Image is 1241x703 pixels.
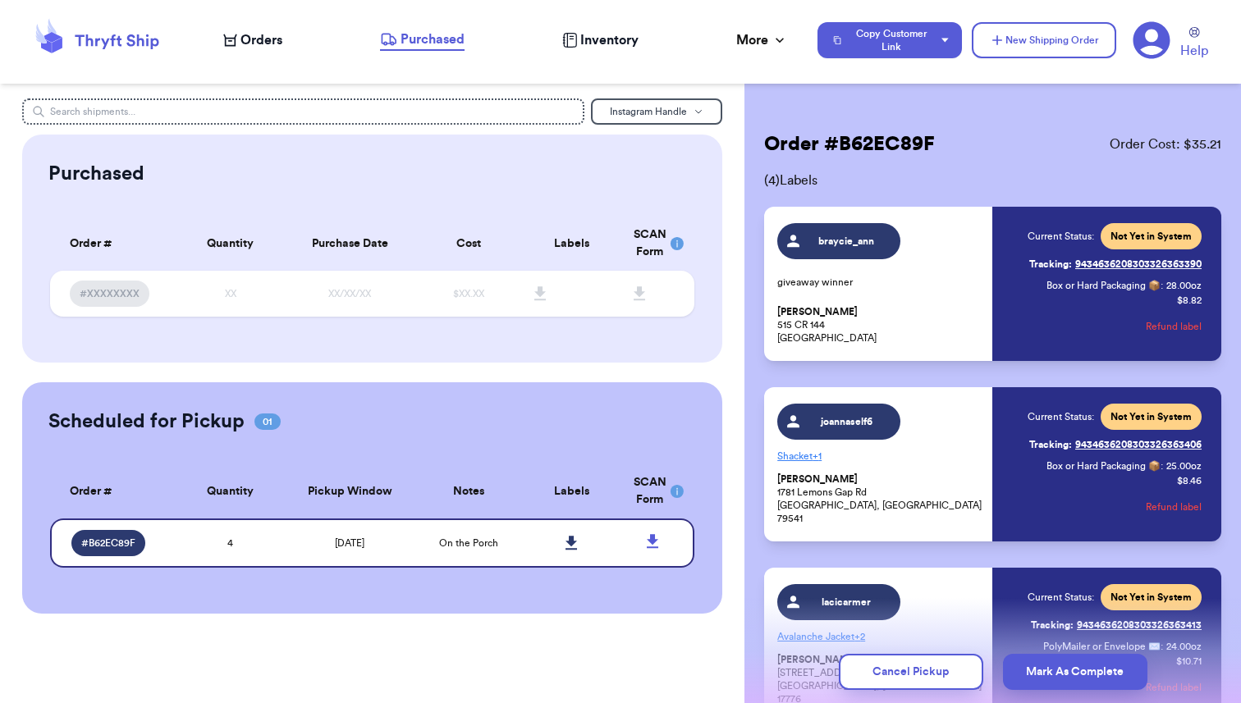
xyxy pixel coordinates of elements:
[520,217,624,271] th: Labels
[777,623,982,650] p: Avalanche Jacket
[610,107,687,116] span: Instagram Handle
[777,306,858,318] span: [PERSON_NAME]
[1110,135,1221,154] span: Order Cost: $ 35.21
[839,654,983,690] button: Cancel Pickup
[777,305,982,345] p: 515 CR 144 [GEOGRAPHIC_DATA]
[1029,251,1202,277] a: Tracking:9434636208303326363390
[1031,619,1074,632] span: Tracking:
[1177,294,1202,307] p: $ 8.82
[240,30,282,50] span: Orders
[1029,438,1072,451] span: Tracking:
[817,22,962,58] button: Copy Customer Link
[225,289,236,299] span: XX
[282,464,418,518] th: Pickup Window
[580,30,639,50] span: Inventory
[227,538,233,548] span: 4
[764,171,1221,190] span: ( 4 ) Labels
[418,464,521,518] th: Notes
[179,217,282,271] th: Quantity
[1046,281,1161,290] span: Box or Hard Packaging 📦
[380,30,465,51] a: Purchased
[223,30,282,50] a: Orders
[1029,258,1072,271] span: Tracking:
[1046,461,1161,471] span: Box or Hard Packaging 📦
[1029,431,1202,458] a: Tracking:9434636208303326363406
[453,289,484,299] span: $XX.XX
[808,235,886,248] span: braycie_ann
[1180,41,1208,61] span: Help
[48,409,245,435] h2: Scheduled for Pickup
[764,131,935,157] h2: Order # B62EC89F
[562,30,639,50] a: Inventory
[1028,591,1094,604] span: Current Status:
[591,98,722,125] button: Instagram Handle
[972,22,1116,58] button: New Shipping Order
[1110,410,1192,423] span: Not Yet in System
[854,632,865,641] span: + 2
[50,464,179,518] th: Order #
[1110,591,1192,604] span: Not Yet in System
[1003,654,1147,690] button: Mark As Complete
[335,538,364,548] span: [DATE]
[520,464,624,518] th: Labels
[22,98,584,125] input: Search shipments...
[1028,230,1094,243] span: Current Status:
[401,30,465,49] span: Purchased
[48,161,144,187] h2: Purchased
[808,596,886,609] span: lacicarmer
[634,226,675,261] div: SCAN Form
[1110,230,1192,243] span: Not Yet in System
[328,289,371,299] span: XX/XX/XX
[777,472,982,525] p: 1781 Lemons Gap Rd [GEOGRAPHIC_DATA], [GEOGRAPHIC_DATA] 79541
[1161,279,1163,292] span: :
[439,538,498,548] span: On the Porch
[1180,27,1208,61] a: Help
[1161,459,1163,472] span: :
[777,443,982,469] p: Shacket
[179,464,282,518] th: Quantity
[1161,640,1163,653] span: :
[813,451,822,461] span: + 1
[80,287,140,300] span: #XXXXXXXX
[777,276,982,289] p: giveaway winner
[1166,640,1202,653] span: 24.00 oz
[634,474,675,509] div: SCAN Form
[1146,308,1202,345] button: Refund label
[282,217,418,271] th: Purchase Date
[418,217,521,271] th: Cost
[736,30,788,50] div: More
[808,415,886,428] span: joannaself6
[1146,489,1202,525] button: Refund label
[1166,279,1202,292] span: 28.00 oz
[1166,459,1202,472] span: 25.00 oz
[1028,410,1094,423] span: Current Status:
[1031,612,1202,638] a: Tracking:9434636208303326363413
[254,413,281,430] span: 01
[777,473,858,486] span: [PERSON_NAME]
[81,536,135,550] span: # B62EC89F
[1177,474,1202,487] p: $ 8.46
[50,217,179,271] th: Order #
